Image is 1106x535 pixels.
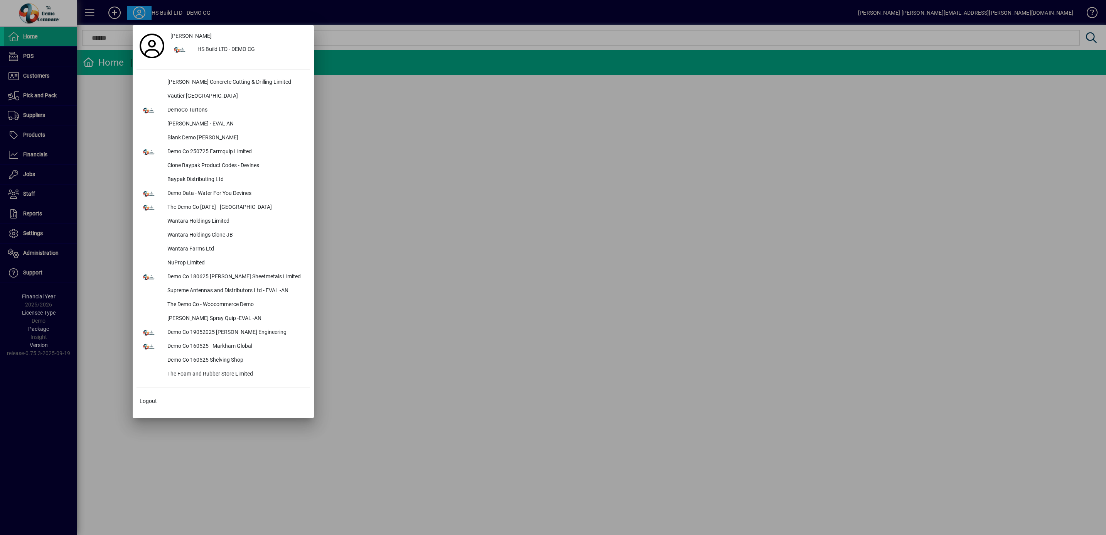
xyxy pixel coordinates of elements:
[137,394,310,408] button: Logout
[161,187,310,201] div: Demo Data - Water For You Devines
[137,354,310,367] button: Demo Co 160525 Shelving Shop
[161,354,310,367] div: Demo Co 160525 Shelving Shop
[137,242,310,256] button: Wantara Farms Ltd
[170,32,212,40] span: [PERSON_NAME]
[161,229,310,242] div: Wantara Holdings Clone JB
[137,312,310,326] button: [PERSON_NAME] Spray Quip -EVAL -AN
[161,312,310,326] div: [PERSON_NAME] Spray Quip -EVAL -AN
[137,215,310,229] button: Wantara Holdings Limited
[137,145,310,159] button: Demo Co 250725 Farmquip Limited
[161,284,310,298] div: Supreme Antennas and Distributors Ltd - EVAL -AN
[161,117,310,131] div: [PERSON_NAME] - EVAL AN
[161,256,310,270] div: NuProp Limited
[137,90,310,103] button: Vautier [GEOGRAPHIC_DATA]
[161,367,310,381] div: The Foam and Rubber Store Limited
[161,298,310,312] div: The Demo Co - Woocommerce Demo
[161,103,310,117] div: DemoCo Turtons
[137,103,310,117] button: DemoCo Turtons
[161,215,310,229] div: Wantara Holdings Limited
[137,326,310,340] button: Demo Co 19052025 [PERSON_NAME] Engineering
[137,159,310,173] button: Clone Baypak Product Codes - Devines
[137,367,310,381] button: The Foam and Rubber Store Limited
[137,340,310,354] button: Demo Co 160525 - Markham Global
[137,201,310,215] button: The Demo Co [DATE] - [GEOGRAPHIC_DATA]
[161,201,310,215] div: The Demo Co [DATE] - [GEOGRAPHIC_DATA]
[137,229,310,242] button: Wantara Holdings Clone JB
[161,242,310,256] div: Wantara Farms Ltd
[161,270,310,284] div: Demo Co 180625 [PERSON_NAME] Sheetmetals Limited
[161,76,310,90] div: [PERSON_NAME] Concrete Cutting & Drilling Limited
[161,90,310,103] div: Vautier [GEOGRAPHIC_DATA]
[137,173,310,187] button: Baypak Distributing Ltd
[137,270,310,284] button: Demo Co 180625 [PERSON_NAME] Sheetmetals Limited
[140,397,157,405] span: Logout
[137,284,310,298] button: Supreme Antennas and Distributors Ltd - EVAL -AN
[161,145,310,159] div: Demo Co 250725 Farmquip Limited
[167,43,310,57] button: HS Build LTD - DEMO CG
[167,29,310,43] a: [PERSON_NAME]
[137,39,167,53] a: Profile
[161,131,310,145] div: Blank Demo [PERSON_NAME]
[137,131,310,145] button: Blank Demo [PERSON_NAME]
[137,187,310,201] button: Demo Data - Water For You Devines
[161,159,310,173] div: Clone Baypak Product Codes - Devines
[191,43,310,57] div: HS Build LTD - DEMO CG
[161,340,310,354] div: Demo Co 160525 - Markham Global
[161,173,310,187] div: Baypak Distributing Ltd
[137,298,310,312] button: The Demo Co - Woocommerce Demo
[137,256,310,270] button: NuProp Limited
[137,76,310,90] button: [PERSON_NAME] Concrete Cutting & Drilling Limited
[137,117,310,131] button: [PERSON_NAME] - EVAL AN
[161,326,310,340] div: Demo Co 19052025 [PERSON_NAME] Engineering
